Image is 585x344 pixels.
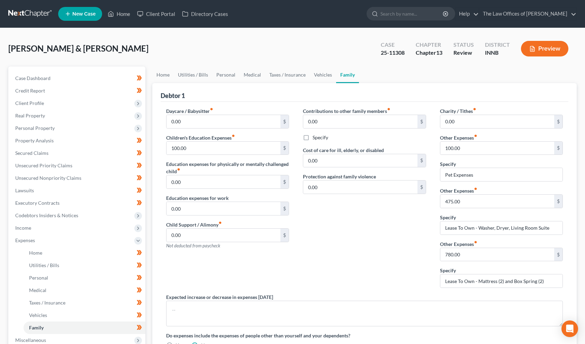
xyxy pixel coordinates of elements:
span: Unsecured Priority Claims [15,162,72,168]
a: Personal [24,272,145,284]
span: Case Dashboard [15,75,51,81]
label: Other Expenses [440,134,477,141]
span: Home [29,250,42,256]
div: $ [280,175,289,188]
span: Lawsuits [15,187,34,193]
i: fiber_manual_record [474,187,477,191]
span: Personal [29,275,48,281]
a: Taxes / Insurance [265,67,310,83]
label: Other Expenses [440,240,477,248]
a: Executory Contracts [10,197,145,209]
input: -- [166,115,281,128]
div: Open Intercom Messenger [561,320,578,337]
input: Specify... [440,221,563,235]
label: Specify [440,214,456,221]
input: Specify... [440,168,563,181]
a: Unsecured Nonpriority Claims [10,172,145,184]
input: -- [303,180,417,194]
span: Income [15,225,31,231]
div: Review [453,49,474,57]
div: $ [280,202,289,215]
i: fiber_manual_record [210,107,213,111]
a: Family [336,67,359,83]
a: Credit Report [10,85,145,97]
label: Protection against family violence [303,173,376,180]
a: Family [24,321,145,334]
a: Medical [24,284,145,297]
div: Chapter [416,49,442,57]
a: Property Analysis [10,134,145,147]
span: Expenses [15,237,35,243]
input: -- [440,115,555,128]
div: $ [554,115,562,128]
label: Contributions to other family members [303,107,390,115]
a: Utilities / Bills [24,259,145,272]
a: Unsecured Priority Claims [10,159,145,172]
label: Specify [440,267,456,274]
input: -- [166,229,281,242]
span: Utilities / Bills [29,262,59,268]
input: -- [440,142,555,155]
span: [PERSON_NAME] & [PERSON_NAME] [8,43,148,53]
div: Case [381,41,405,49]
label: Education expenses for work [166,194,229,202]
span: Client Profile [15,100,44,106]
a: Client Portal [134,8,179,20]
a: Directory Cases [179,8,232,20]
span: Credit Report [15,88,45,94]
a: Home [24,247,145,259]
span: Miscellaneous [15,337,46,343]
input: -- [166,142,281,155]
div: $ [280,229,289,242]
a: Secured Claims [10,147,145,159]
div: Chapter [416,41,442,49]
a: Home [152,67,174,83]
input: Search by name... [380,7,444,20]
input: -- [303,115,417,128]
label: Child Support / Alimony [166,221,222,228]
i: fiber_manual_record [473,107,476,111]
div: Status [453,41,474,49]
span: Property Analysis [15,138,54,143]
div: $ [554,142,562,155]
input: -- [440,195,555,208]
label: Other Expenses [440,187,477,194]
div: Debtor 1 [161,91,185,100]
a: Taxes / Insurance [24,297,145,309]
a: Home [104,8,134,20]
span: Medical [29,287,46,293]
span: New Case [72,11,96,17]
label: Specify [313,134,328,141]
i: fiber_manual_record [177,168,180,171]
a: Vehicles [310,67,336,83]
input: -- [166,202,281,215]
input: -- [440,248,555,261]
span: Secured Claims [15,150,48,156]
span: Family [29,325,44,330]
span: Taxes / Insurance [29,300,65,306]
div: 25-11308 [381,49,405,57]
a: Lawsuits [10,184,145,197]
div: INNB [485,49,510,57]
div: District [485,41,510,49]
div: $ [417,115,426,128]
label: Education expenses for physically or mentally challenged child [166,160,289,175]
input: -- [303,154,417,167]
label: Specify [440,160,456,168]
i: fiber_manual_record [218,221,222,224]
i: fiber_manual_record [387,107,390,111]
span: Codebtors Insiders & Notices [15,212,78,218]
a: Vehicles [24,309,145,321]
span: Not deducted from paycheck [166,243,220,248]
span: 13 [436,49,442,56]
button: Preview [521,41,568,56]
label: Children's Education Expenses [166,134,235,141]
div: $ [554,248,562,261]
div: $ [554,195,562,208]
input: Specify... [440,274,563,288]
label: Charity / Tithes [440,107,476,115]
span: Personal Property [15,125,55,131]
i: fiber_manual_record [232,134,235,138]
span: Unsecured Nonpriority Claims [15,175,81,181]
a: Utilities / Bills [174,67,212,83]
